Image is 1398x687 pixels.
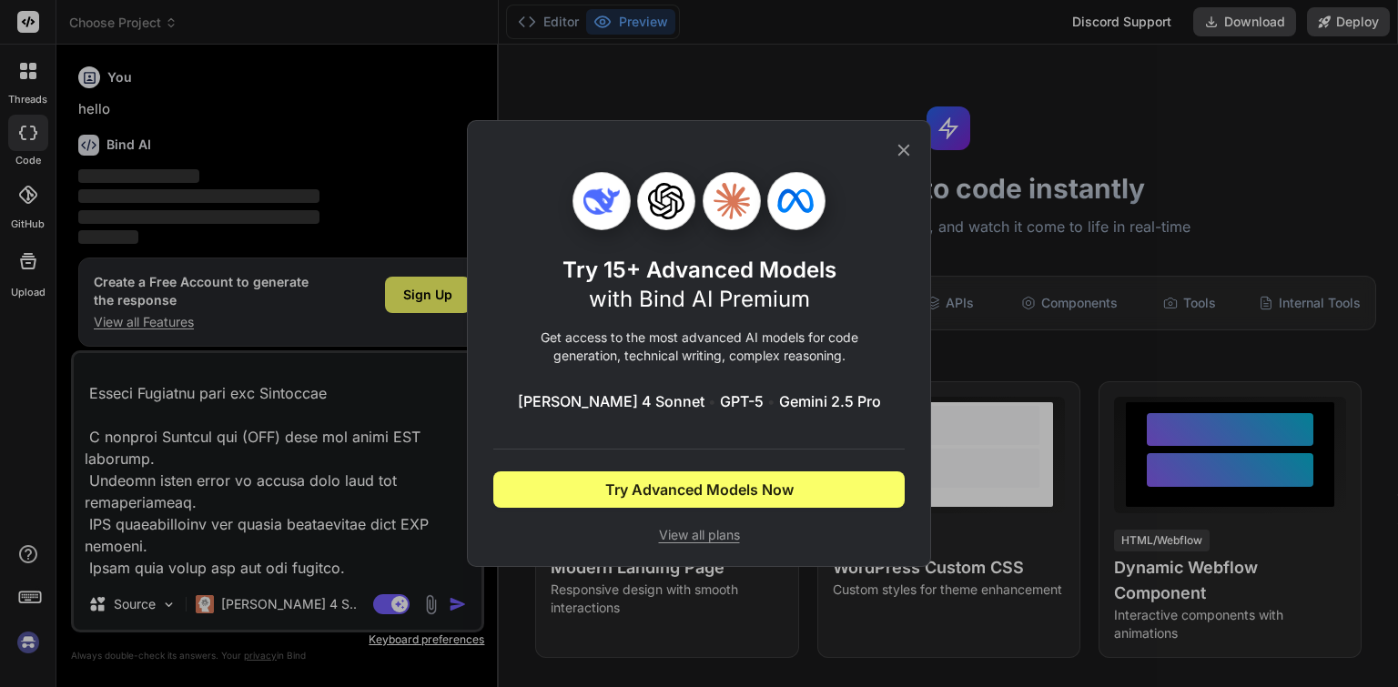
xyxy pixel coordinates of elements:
[779,390,881,412] span: Gemini 2.5 Pro
[493,471,905,508] button: Try Advanced Models Now
[493,526,905,544] span: View all plans
[518,390,704,412] span: [PERSON_NAME] 4 Sonnet
[589,286,810,312] span: with Bind AI Premium
[605,479,794,500] span: Try Advanced Models Now
[767,390,775,412] span: •
[708,390,716,412] span: •
[493,328,905,365] p: Get access to the most advanced AI models for code generation, technical writing, complex reasoning.
[583,183,620,219] img: Deepseek
[720,390,764,412] span: GPT-5
[562,256,836,314] h1: Try 15+ Advanced Models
